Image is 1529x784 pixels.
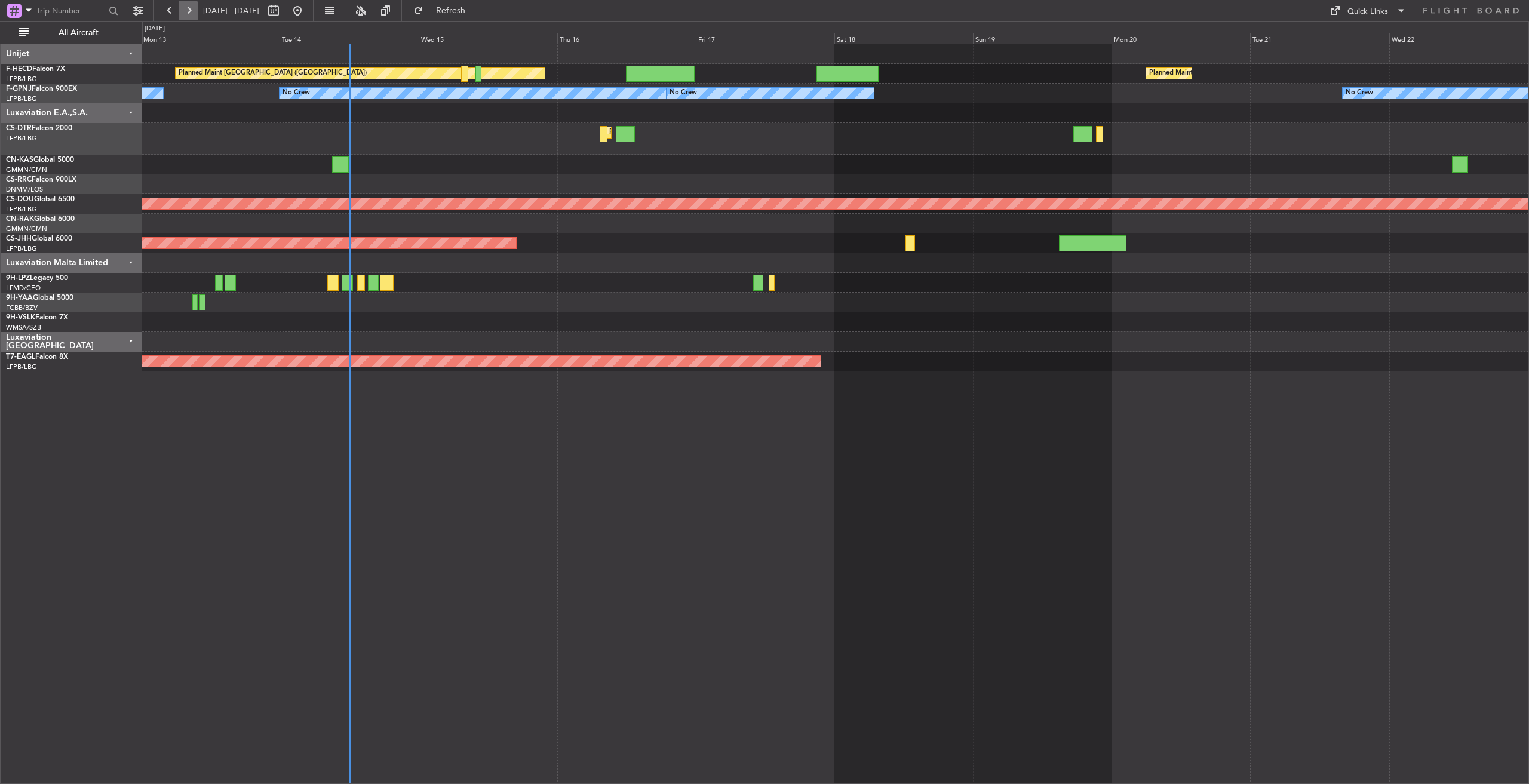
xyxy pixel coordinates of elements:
[145,24,165,34] div: [DATE]
[6,125,72,132] a: CS-DTRFalcon 2000
[6,94,37,103] a: LFPB/LBG
[283,84,310,102] div: No Crew
[6,66,65,73] a: F-HECDFalcon 7X
[426,7,476,15] span: Refresh
[973,33,1112,44] div: Sun 19
[6,303,38,312] a: FCBB/BZV
[203,5,259,16] span: [DATE] - [DATE]
[6,185,43,194] a: DNMM/LOS
[6,156,33,164] span: CN-KAS
[1346,84,1373,102] div: No Crew
[6,275,30,282] span: 9H-LPZ
[1389,33,1528,44] div: Wed 22
[6,66,32,73] span: F-HECD
[6,134,37,143] a: LFPB/LBG
[6,362,37,371] a: LFPB/LBG
[31,29,126,37] span: All Aircraft
[6,284,41,293] a: LFMD/CEQ
[6,205,37,214] a: LFPB/LBG
[6,196,34,203] span: CS-DOU
[280,33,418,44] div: Tue 14
[1347,6,1388,18] div: Quick Links
[6,235,72,242] a: CS-JHHGlobal 6000
[36,2,105,20] input: Trip Number
[6,85,77,93] a: F-GPNJFalcon 900EX
[6,216,34,223] span: CN-RAK
[6,244,37,253] a: LFPB/LBG
[6,323,41,332] a: WMSA/SZB
[6,353,68,361] a: T7-EAGLFalcon 8X
[6,314,68,321] a: 9H-VSLKFalcon 7X
[1112,33,1250,44] div: Mon 20
[6,235,32,242] span: CS-JHH
[1250,33,1389,44] div: Tue 21
[1149,64,1337,82] div: Planned Maint [GEOGRAPHIC_DATA] ([GEOGRAPHIC_DATA])
[6,176,76,183] a: CS-RRCFalcon 900LX
[141,33,280,44] div: Mon 13
[6,225,47,233] a: GMMN/CMN
[408,1,480,20] button: Refresh
[6,176,32,183] span: CS-RRC
[834,33,973,44] div: Sat 18
[1324,1,1412,20] button: Quick Links
[6,196,75,203] a: CS-DOUGlobal 6500
[6,314,35,321] span: 9H-VSLK
[557,33,696,44] div: Thu 16
[13,23,130,42] button: All Aircraft
[696,33,834,44] div: Fri 17
[6,165,47,174] a: GMMN/CMN
[6,294,73,302] a: 9H-YAAGlobal 5000
[419,33,557,44] div: Wed 15
[609,124,670,142] div: Planned Maint Sofia
[6,125,32,132] span: CS-DTR
[6,294,33,302] span: 9H-YAA
[670,84,697,102] div: No Crew
[179,64,367,82] div: Planned Maint [GEOGRAPHIC_DATA] ([GEOGRAPHIC_DATA])
[6,75,37,84] a: LFPB/LBG
[6,275,68,282] a: 9H-LPZLegacy 500
[6,85,32,93] span: F-GPNJ
[6,216,75,223] a: CN-RAKGlobal 6000
[6,156,74,164] a: CN-KASGlobal 5000
[6,353,35,361] span: T7-EAGL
